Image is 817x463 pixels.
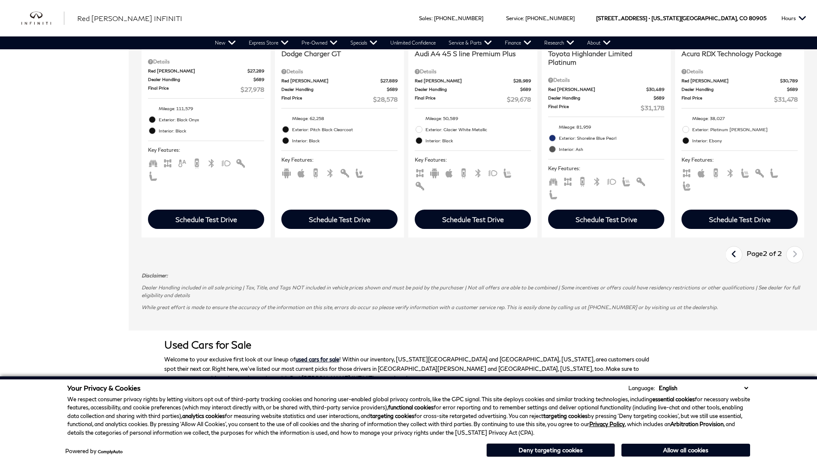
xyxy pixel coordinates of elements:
img: INFINITI [21,12,64,25]
a: [PHONE_NUMBER] [525,15,575,21]
strong: targeting cookies [543,412,588,419]
a: infiniti [21,12,64,25]
span: Heated Seats [740,169,750,175]
a: previous page [725,247,743,262]
span: : [523,15,524,21]
span: Final Price [681,95,774,104]
span: $30,489 [646,86,664,93]
span: Dealer Handling [548,95,654,101]
span: Apple Car-Play [444,169,454,175]
div: Pricing Details - Dodge Charger GT [281,68,398,75]
span: Memory Seats [681,182,692,188]
a: ComplyAuto [98,449,123,454]
span: Key Features : [415,155,531,165]
span: Acura RDX Technology Package [681,49,791,58]
span: Key Features : [281,155,398,165]
strong: targeting cookies [370,412,414,419]
span: $689 [387,86,398,93]
span: $689 [520,86,531,93]
li: Mileage: 38,027 [681,113,798,124]
span: Dealer Handling [148,76,253,83]
a: Privacy Policy [589,421,625,427]
a: Final Price $31,478 [681,95,798,104]
span: Your Privacy & Cookies [67,384,141,392]
span: Android Auto [429,169,440,175]
strong: Disclaimer: [142,272,168,279]
select: Language Select [657,384,750,392]
div: Page 2 of 2 [742,246,786,263]
span: Apple Car-Play [696,169,706,175]
span: Interior: Black [425,136,531,145]
a: Service & Parts [442,36,498,49]
span: Auto Climate Control [177,159,187,165]
span: Red [PERSON_NAME] [148,68,247,74]
span: $31,478 [774,95,798,104]
span: Service [506,15,523,21]
strong: Arbitration Provision [670,421,724,427]
span: AWD [681,169,692,175]
div: Pricing Details - Toyota Highlander Limited Platinum [548,76,664,84]
span: Key Features : [681,155,798,165]
a: Unlimited Confidence [384,36,442,49]
span: Interior: Ebony [692,136,798,145]
a: Red [PERSON_NAME] INFINITI [77,13,182,24]
span: $689 [787,86,798,93]
div: Language: [628,385,655,391]
a: Final Price $27,978 [148,85,264,94]
span: AWD [163,159,173,165]
div: Schedule Test Drive [709,215,771,223]
strong: analytics cookies [182,412,225,419]
span: Backup Camera [577,177,588,184]
span: Red [PERSON_NAME] [281,78,380,84]
span: Sales [419,15,431,21]
span: AWD [415,169,425,175]
a: Pre-Owned [295,36,344,49]
span: Apple Car-Play [296,169,306,175]
a: Research [538,36,581,49]
nav: Main Navigation [208,36,617,49]
a: Dealer Handling $689 [148,76,264,83]
a: Red [PERSON_NAME] $30,489 [548,86,664,93]
div: Pricing Details - Lexus GX 460 [148,58,264,66]
span: Toyota Highlander Limited Platinum [548,49,658,66]
span: Final Price [415,95,507,104]
span: Keyless Entry [636,177,646,184]
span: Final Price [148,85,241,94]
div: Pricing Details - Acura RDX Technology Package [681,68,798,75]
span: Third Row Seats [548,177,558,184]
span: $30,789 [780,78,798,84]
span: Keyless Entry [754,169,765,175]
a: Final Price $29,678 [415,95,531,104]
span: Exterior: Pitch Black Clearcoat [292,125,398,134]
span: Interior: Black [292,136,398,145]
span: Bluetooth [325,169,335,175]
a: Express Store [242,36,295,49]
div: Schedule Test Drive - Lexus GX 460 [148,210,264,229]
span: $31,178 [641,103,664,112]
span: Keyless Entry [235,159,246,165]
span: Final Price [281,95,373,104]
div: Powered by [65,448,123,454]
a: Dealer Handling $689 [681,86,798,93]
span: Bluetooth [206,159,217,165]
span: Final Price [548,103,641,112]
a: Red [PERSON_NAME] $27,889 [281,78,398,84]
strong: functional cookies [388,404,434,411]
span: $29,678 [507,95,531,104]
a: About [581,36,617,49]
span: Red [PERSON_NAME] [681,78,780,84]
span: $28,989 [513,78,531,84]
a: Dealer Handling $689 [281,86,398,93]
a: Specials [344,36,384,49]
span: Key Features : [148,145,264,155]
div: Schedule Test Drive - Dodge Charger GT [281,210,398,229]
span: $689 [253,76,264,83]
div: Pricing Details - Audi A4 45 S line Premium Plus [415,68,531,75]
span: Key Features : [548,164,664,173]
p: We respect consumer privacy rights by letting visitors opt out of third-party tracking cookies an... [67,395,750,437]
button: Deny targeting cookies [486,443,615,457]
span: Heated Seats [621,177,631,184]
span: Fog Lights [488,169,498,175]
span: $27,978 [241,85,264,94]
span: Leather Seats [148,172,158,178]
